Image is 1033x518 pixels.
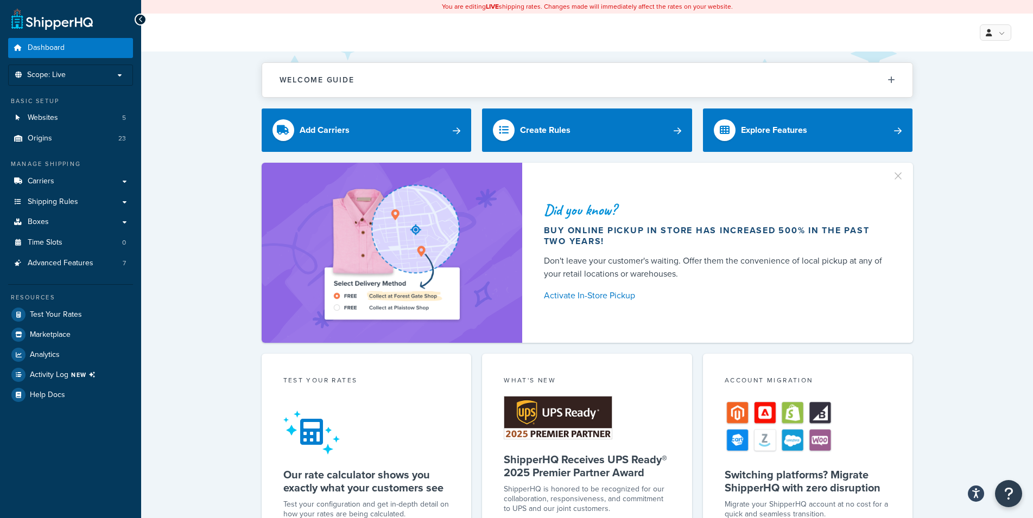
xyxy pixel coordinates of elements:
div: Account Migration [725,375,891,388]
li: Advanced Features [8,253,133,273]
h5: Our rate calculator shows you exactly what your customers see [283,468,450,494]
span: Help Docs [30,391,65,400]
li: Websites [8,108,133,128]
span: Advanced Features [28,259,93,268]
span: Shipping Rules [28,197,78,207]
div: Add Carriers [300,123,350,138]
div: Manage Shipping [8,159,133,169]
a: Analytics [8,345,133,364]
div: Did you know? [544,202,887,218]
a: Origins23 [8,129,133,149]
a: Shipping Rules [8,192,133,212]
a: Explore Features [703,108,913,152]
span: Dashboard [28,43,65,53]
span: Time Slots [28,238,62,247]
div: Test your rates [283,375,450,388]
span: 7 [123,259,126,268]
div: Resources [8,293,133,302]
span: Websites [28,113,58,123]
button: Welcome Guide [262,63,912,97]
span: Carriers [28,177,54,186]
a: Activate In-Store Pickup [544,288,887,303]
span: 23 [118,134,126,143]
a: Test Your Rates [8,305,133,324]
button: Open Resource Center [995,480,1022,507]
span: Origins [28,134,52,143]
a: Marketplace [8,325,133,344]
span: Activity Log [30,368,100,382]
h2: Welcome Guide [280,76,354,84]
li: Origins [8,129,133,149]
span: 5 [122,113,126,123]
a: Dashboard [8,38,133,58]
div: Basic Setup [8,97,133,106]
span: Analytics [30,350,60,360]
li: Time Slots [8,233,133,253]
a: Add Carriers [262,108,472,152]
span: 0 [122,238,126,247]
b: LIVE [486,2,499,11]
span: NEW [71,370,100,379]
span: Boxes [28,218,49,227]
h5: ShipperHQ Receives UPS Ready® 2025 Premier Partner Award [504,453,670,479]
a: Create Rules [482,108,692,152]
a: Boxes [8,212,133,232]
a: Activity LogNEW [8,365,133,385]
div: Buy online pickup in store has increased 500% in the past two years! [544,225,887,247]
span: Scope: Live [27,71,66,80]
span: Marketplace [30,330,71,340]
a: Carriers [8,171,133,191]
a: Websites5 [8,108,133,128]
img: ad-shirt-map-b0359fc47e01cab431d101c4b569394f6a03f54285957d908178d52f29eb9668.png [294,179,490,327]
div: Explore Features [741,123,807,138]
p: ShipperHQ is honored to be recognized for our collaboration, responsiveness, and commitment to UP... [504,484,670,514]
span: Test Your Rates [30,310,82,319]
a: Advanced Features7 [8,253,133,273]
li: [object Object] [8,365,133,385]
a: Help Docs [8,385,133,405]
div: Create Rules [520,123,571,138]
a: Time Slots0 [8,233,133,253]
h5: Switching platforms? Migrate ShipperHQ with zero disruption [725,468,891,494]
div: What's New [504,375,670,388]
div: Don't leave your customer's waiting. Offer them the convenience of local pickup at any of your re... [544,254,887,280]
